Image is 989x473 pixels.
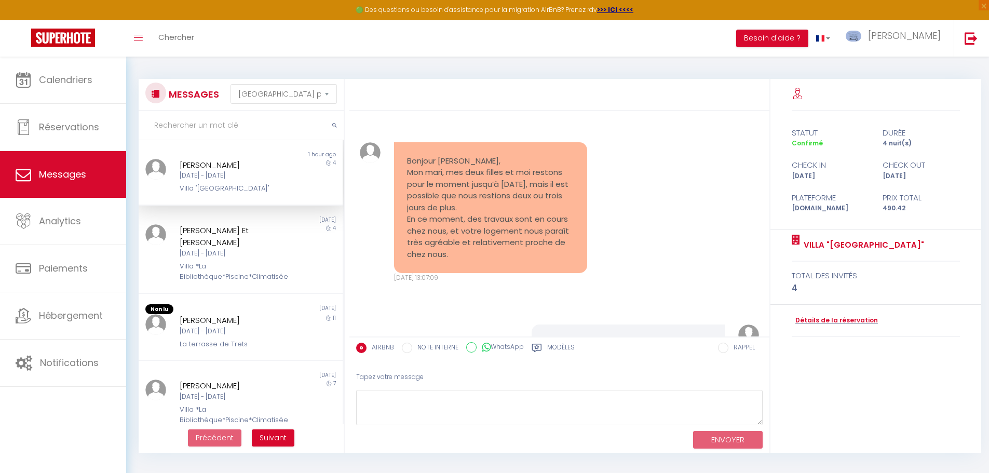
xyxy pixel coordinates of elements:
img: logout [965,32,978,45]
span: Hébergement [39,309,103,322]
div: Villa *La Bibliothèque*Piscine*Climatisée [180,404,285,426]
img: ... [738,325,759,345]
h3: MESSAGES [166,83,219,106]
img: ... [360,142,381,163]
span: [PERSON_NAME] [868,29,941,42]
div: La terrasse de Trets [180,339,285,349]
a: Chercher [151,20,202,57]
div: [DATE] - [DATE] [180,249,285,259]
div: Villa "[GEOGRAPHIC_DATA]" [180,183,285,194]
input: Rechercher un mot clé [139,111,344,140]
span: Notifications [40,356,99,369]
div: [DATE] 13:07:09 [394,273,587,283]
span: Messages [39,168,86,181]
div: [DATE] [240,304,342,315]
div: 1 hour ago [240,151,342,159]
div: [DATE] [785,171,876,181]
div: [DATE] [876,171,967,181]
div: 4 [792,282,960,294]
span: Réservations [39,120,99,133]
div: total des invités [792,269,960,282]
div: [DOMAIN_NAME] [785,204,876,213]
div: Plateforme [785,192,876,204]
div: statut [785,127,876,139]
div: [PERSON_NAME] [180,380,285,392]
span: 4 [333,224,336,232]
img: ... [145,224,166,245]
label: RAPPEL [728,343,755,354]
span: Chercher [158,32,194,43]
div: [DATE] [240,371,342,380]
span: Analytics [39,214,81,227]
a: Villa "[GEOGRAPHIC_DATA]" [800,239,924,251]
div: [DATE] - [DATE] [180,392,285,402]
a: ... [PERSON_NAME] [838,20,954,57]
div: [PERSON_NAME] [180,159,285,171]
span: 4 [333,159,336,167]
span: 11 [333,314,336,322]
div: check out [876,159,967,171]
img: ... [145,380,166,400]
div: Tapez votre message [356,364,763,390]
label: WhatsApp [477,342,524,354]
label: NOTE INTERNE [412,343,458,354]
a: Détails de la réservation [792,316,878,326]
img: ... [846,31,861,42]
div: [DATE] [240,216,342,224]
span: 7 [333,380,336,387]
pre: Bonjour [PERSON_NAME], Mon mari, mes deux filles et moi restons pour le moment jusqu’à [DATE], ma... [407,155,574,261]
button: ENVOYER [693,431,763,449]
span: Paiements [39,262,88,275]
div: 4 nuit(s) [876,139,967,148]
label: Modèles [547,343,575,356]
span: Non lu [145,304,173,315]
img: Super Booking [31,29,95,47]
a: >>> ICI <<<< [597,5,633,14]
div: 490.42 [876,204,967,213]
span: Suivant [260,433,287,443]
label: AIRBNB [367,343,394,354]
div: Prix total [876,192,967,204]
img: ... [145,159,166,180]
div: Villa *La Bibliothèque*Piscine*Climatisée [180,261,285,282]
button: Previous [188,429,241,447]
span: Confirmé [792,139,823,147]
div: [PERSON_NAME] Et [PERSON_NAME] [180,224,285,249]
button: Next [252,429,294,447]
button: Besoin d'aide ? [736,30,808,47]
div: [DATE] - [DATE] [180,171,285,181]
div: [PERSON_NAME] [180,314,285,327]
span: Précédent [196,433,234,443]
div: check in [785,159,876,171]
div: [DATE] - [DATE] [180,327,285,336]
div: durée [876,127,967,139]
span: Calendriers [39,73,92,86]
img: ... [145,314,166,335]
